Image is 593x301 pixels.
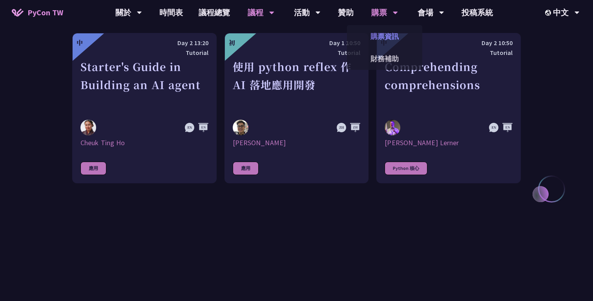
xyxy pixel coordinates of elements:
[72,33,217,183] a: 中 Day 2 13:20 Tutorial Starter's Guide in Building an AI agent Cheuk Ting Ho Cheuk Ting Ho 應用
[233,120,248,135] img: Milo Chen
[376,33,521,183] a: 中 Day 2 10:50 Tutorial Comprehending comprehensions Reuven M. Lerner [PERSON_NAME] Lerner Python 核心
[80,48,208,58] div: Tutorial
[233,138,361,148] div: [PERSON_NAME]
[12,9,24,16] img: Home icon of PyCon TW 2025
[545,10,553,16] img: Locale Icon
[347,49,422,68] a: 財務補助
[80,58,208,112] div: Starter's Guide in Building an AI agent
[385,162,427,175] div: Python 核心
[385,120,400,137] img: Reuven M. Lerner
[80,120,96,135] img: Cheuk Ting Ho
[229,38,235,47] div: 初
[80,38,208,48] div: Day 2 13:20
[27,7,63,18] span: PyCon TW
[385,48,513,58] div: Tutorial
[80,138,208,148] div: Cheuk Ting Ho
[385,138,513,148] div: [PERSON_NAME] Lerner
[385,58,513,112] div: Comprehending comprehensions
[233,48,361,58] div: Tutorial
[233,38,361,48] div: Day 1 10:50
[4,3,71,22] a: PyCon TW
[224,33,369,183] a: 初 Day 1 10:50 Tutorial 使用 python reflex 作 AI 落地應用開發 Milo Chen [PERSON_NAME] 應用
[80,162,106,175] div: 應用
[347,27,422,46] a: 購票資訊
[233,58,361,112] div: 使用 python reflex 作 AI 落地應用開發
[385,38,513,48] div: Day 2 10:50
[233,162,259,175] div: 應用
[77,38,83,47] div: 中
